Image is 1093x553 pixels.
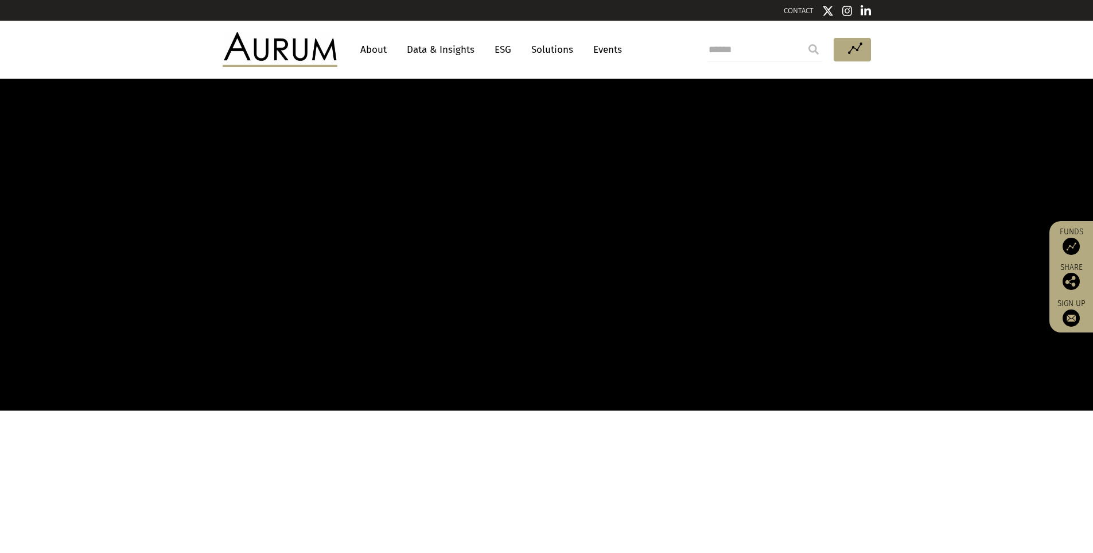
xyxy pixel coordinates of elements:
img: Instagram icon [842,5,853,17]
a: Solutions [526,39,579,60]
img: Access Funds [1063,238,1080,255]
img: Aurum [223,32,337,67]
img: Linkedin icon [861,5,871,17]
a: CONTACT [784,6,814,15]
a: ESG [489,39,517,60]
a: About [355,39,392,60]
input: Submit [802,38,825,61]
a: Data & Insights [401,39,480,60]
img: Share this post [1063,273,1080,290]
a: Funds [1055,227,1087,255]
img: Sign up to our newsletter [1063,310,1080,327]
div: Share [1055,264,1087,290]
a: Events [588,39,622,60]
img: Twitter icon [822,5,834,17]
a: Sign up [1055,299,1087,327]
